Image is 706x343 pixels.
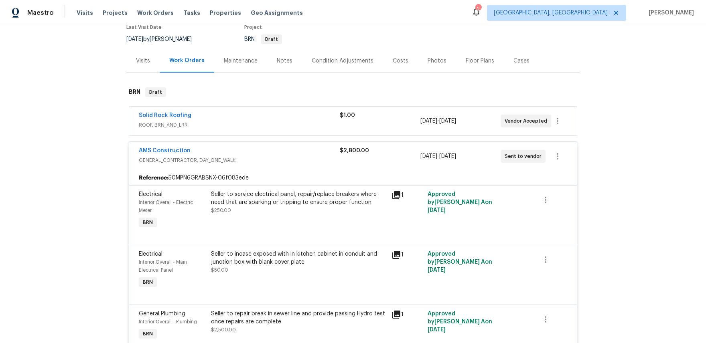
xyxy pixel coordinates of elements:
span: Electrical [139,251,162,257]
span: - [420,152,456,160]
span: Geo Assignments [251,9,303,17]
span: [DATE] [420,118,437,124]
span: ROOF, BRN_AND_LRR [139,121,340,129]
span: BRN [140,278,156,286]
span: [GEOGRAPHIC_DATA], [GEOGRAPHIC_DATA] [494,9,608,17]
h6: BRN [129,87,140,97]
span: Draft [262,37,281,42]
div: Seller to repair break in sewer line and provide passing Hydro test once repairs are complete [211,310,387,326]
span: Interior Overall - Electric Meter [139,200,193,213]
span: Approved by [PERSON_NAME] A on [428,251,492,273]
div: Costs [393,57,408,65]
a: AMS Construction [139,148,191,153]
span: BRN [140,218,156,226]
div: 2 [475,5,481,13]
span: GENERAL_CONTRACTOR, DAY_ONE_WALK [139,156,340,164]
span: Work Orders [137,9,174,17]
span: Draft [146,88,165,96]
span: $50.00 [211,268,228,272]
div: Work Orders [169,56,205,65]
div: Floor Plans [466,57,494,65]
span: Electrical [139,192,162,197]
span: BRN [140,330,156,338]
span: $250.00 [211,208,231,213]
span: Interior Overall - Main Electrical Panel [139,260,187,272]
span: Project [244,25,262,30]
span: Approved by [PERSON_NAME] A on [428,192,492,213]
span: Maestro [27,9,54,17]
span: $2,800.00 [340,148,369,153]
span: Interior Overall - Plumbing [139,319,197,324]
div: Cases [513,57,529,65]
span: $1.00 [340,113,355,118]
div: 1 [392,310,423,319]
span: [DATE] [439,153,456,159]
span: Properties [210,9,241,17]
div: Seller to service electrical panel, repair/replace breakers where need that are sparking or tripp... [211,190,387,206]
span: [DATE] [428,267,446,273]
div: 50MPN6GRABSNX-06f083ede [129,171,577,185]
b: Reference: [139,174,168,182]
a: Solid Rock Roofing [139,113,191,118]
div: by [PERSON_NAME] [126,34,201,44]
div: Photos [428,57,446,65]
div: Condition Adjustments [312,57,373,65]
div: 1 [392,250,423,260]
div: BRN Draft [126,79,580,105]
span: General Plumbing [139,311,185,317]
span: [DATE] [428,208,446,213]
span: Vendor Accepted [505,117,550,125]
span: BRN [244,36,282,42]
span: Approved by [PERSON_NAME] A on [428,311,492,333]
span: [DATE] [428,327,446,333]
span: Last Visit Date [126,25,162,30]
span: - [420,117,456,125]
span: $2,500.00 [211,327,236,332]
span: Tasks [183,10,200,16]
div: Visits [136,57,150,65]
div: 1 [392,190,423,200]
div: Notes [277,57,292,65]
span: [PERSON_NAME] [645,9,694,17]
span: Sent to vendor [505,152,545,160]
span: [DATE] [420,153,437,159]
span: Projects [103,9,128,17]
div: Maintenance [224,57,258,65]
span: [DATE] [439,118,456,124]
span: Visits [77,9,93,17]
span: [DATE] [126,36,143,42]
div: Seller to incase exposed with in kitchen cabinet in conduit and junction box with blank cover plate [211,250,387,266]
